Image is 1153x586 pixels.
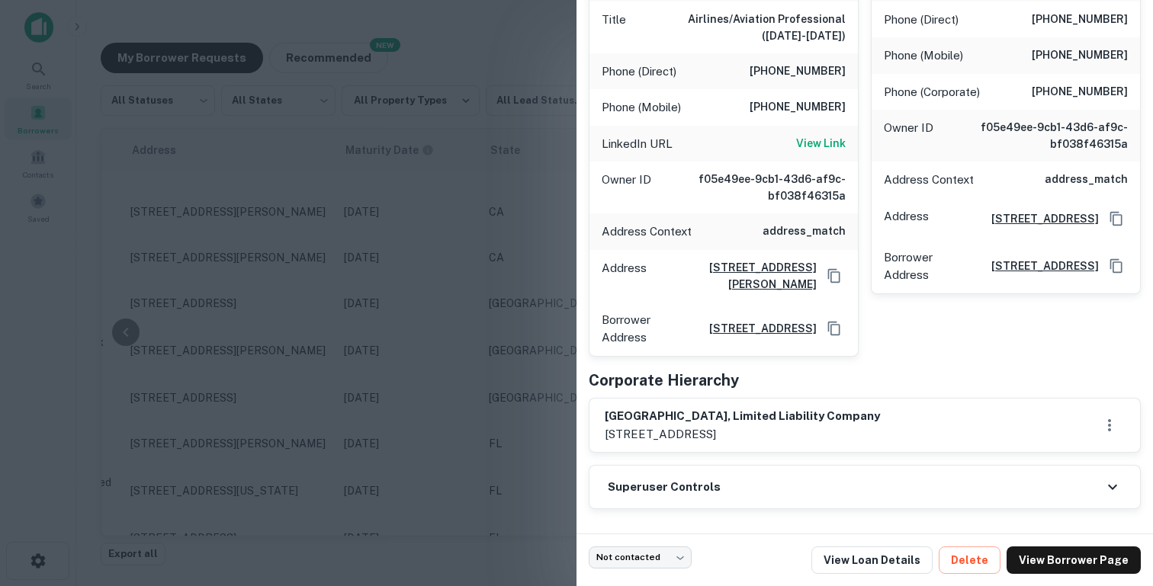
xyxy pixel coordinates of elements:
[884,119,933,152] p: Owner ID
[605,408,880,425] h6: [GEOGRAPHIC_DATA], limited liability company
[823,264,846,287] button: Copy Address
[1032,11,1128,29] h6: [PHONE_NUMBER]
[796,135,846,153] a: View Link
[811,546,933,574] a: View Loan Details
[884,248,973,284] p: Borrower Address
[750,62,846,81] h6: [PHONE_NUMBER]
[602,98,681,117] p: Phone (Mobile)
[939,546,1000,574] button: Delete
[663,171,846,204] h6: f05e49ee-9cb1-43d6-af9c-bf038f46315a
[602,223,692,241] p: Address Context
[945,119,1128,152] h6: f05e49ee-9cb1-43d6-af9c-bf038f46315a
[602,311,691,347] p: Borrower Address
[823,317,846,340] button: Copy Address
[605,425,880,444] p: [STREET_ADDRESS]
[884,11,959,29] p: Phone (Direct)
[589,369,739,392] h5: Corporate Hierarchy
[1045,171,1128,189] h6: address_match
[602,135,673,153] p: LinkedIn URL
[602,11,626,44] p: Title
[1105,255,1128,277] button: Copy Address
[602,171,651,204] p: Owner ID
[979,210,1099,227] a: [STREET_ADDRESS]
[1007,546,1141,574] a: View Borrower Page
[602,62,676,81] p: Phone (Direct)
[589,546,692,568] div: Not contacted
[697,320,817,337] a: [STREET_ADDRESS]
[653,259,817,293] a: [STREET_ADDRESS][PERSON_NAME]
[1032,83,1128,101] h6: [PHONE_NUMBER]
[884,171,974,189] p: Address Context
[763,223,846,241] h6: address_match
[1077,464,1153,537] iframe: Chat Widget
[884,83,980,101] p: Phone (Corporate)
[796,135,846,152] h6: View Link
[608,479,721,496] h6: Superuser Controls
[884,207,929,230] p: Address
[1105,207,1128,230] button: Copy Address
[663,11,846,44] h6: Airlines/Aviation Professional ([DATE]-[DATE])
[602,259,647,293] p: Address
[750,98,846,117] h6: [PHONE_NUMBER]
[979,258,1099,274] a: [STREET_ADDRESS]
[884,46,963,65] p: Phone (Mobile)
[1032,46,1128,65] h6: [PHONE_NUMBER]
